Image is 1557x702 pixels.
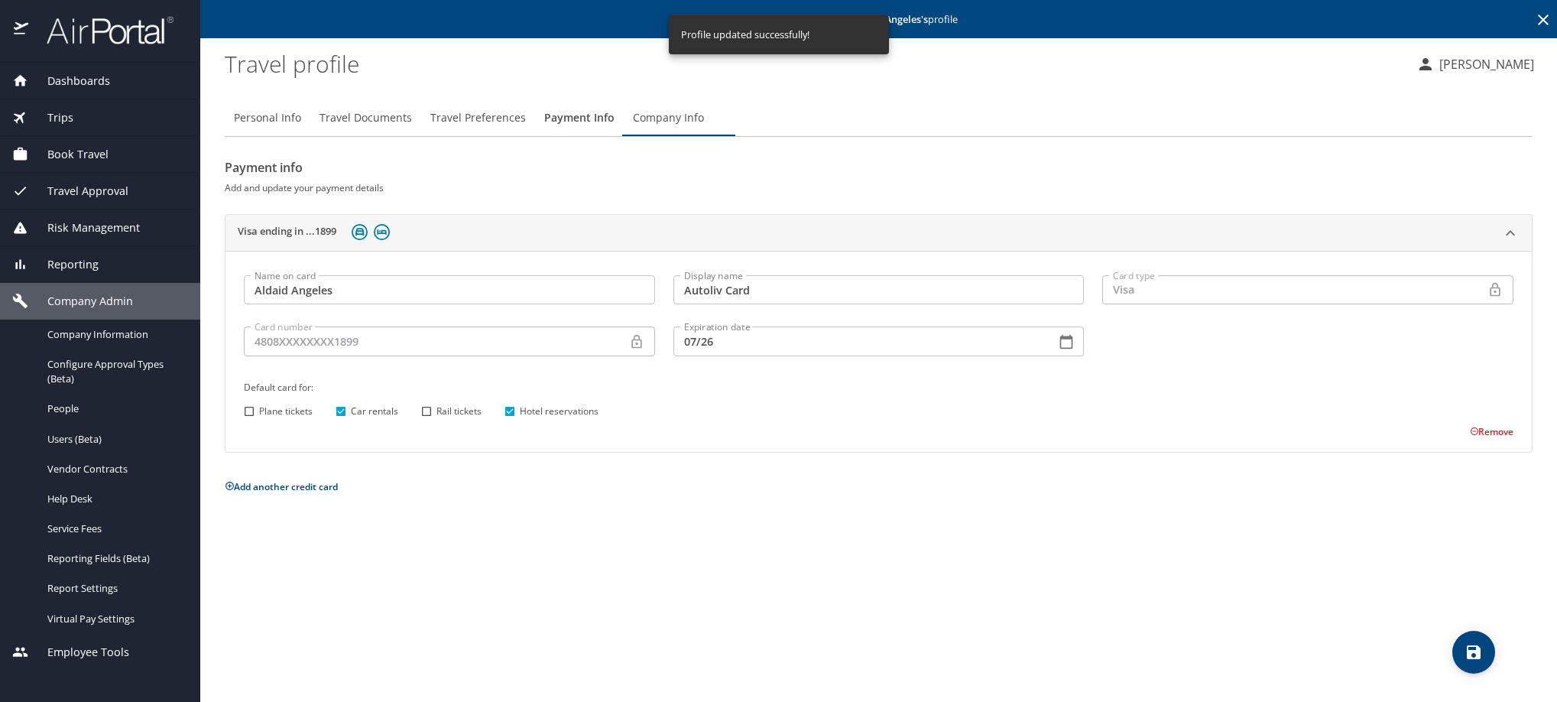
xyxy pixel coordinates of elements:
span: People [47,401,182,416]
span: Car rentals [351,405,398,418]
h2: Payment info [225,155,1533,180]
button: Add another credit card [225,480,338,493]
span: Company Info [633,109,704,128]
h6: Add and update your payment details [225,180,1533,196]
span: Travel Approval [28,183,128,200]
span: Company Admin [28,293,133,310]
div: Profile updated successfully! [681,20,809,50]
span: Help Desk [47,492,182,506]
img: hotel [374,224,390,240]
span: Rail tickets [436,405,482,418]
h1: Travel profile [225,40,1404,87]
p: Editing profile [205,15,1552,24]
input: MM/YY [673,327,1044,356]
h6: Default card for: [244,379,1513,395]
span: Company Information [47,327,182,342]
span: Payment Info [544,109,615,128]
span: Travel Documents [320,109,412,128]
button: save [1452,631,1495,674]
span: Personal Info [234,109,301,128]
img: car [352,224,368,240]
button: [PERSON_NAME] [1410,50,1540,78]
input: Ex. My corporate card [673,275,1085,304]
div: Visa [1102,275,1487,304]
span: Virtual Pay Settings [47,612,182,626]
span: Reporting Fields (Beta) [47,551,182,566]
span: Employee Tools [28,644,129,661]
span: Dashboards [28,73,110,89]
span: Service Fees [47,522,182,536]
span: Plane tickets [259,405,313,418]
span: Hotel reservations [520,405,598,418]
div: Visa ending in ...1899 [225,251,1532,451]
span: Configure Approval Types (Beta) [47,357,182,386]
span: Vendor Contracts [47,462,182,476]
span: Trips [28,109,73,126]
p: [PERSON_NAME] [1435,55,1534,73]
button: Remove [1470,425,1513,438]
img: icon-airportal.png [14,15,30,45]
div: Visa ending in ...1899 [225,215,1532,252]
span: Report Settings [47,581,182,596]
span: Book Travel [28,146,109,163]
div: Profile [225,99,1533,136]
span: Risk Management [28,219,140,236]
img: airportal-logo.png [30,15,174,45]
span: Users (Beta) [47,432,182,447]
span: Travel Preferences [430,109,526,128]
span: Reporting [28,256,99,273]
h2: Visa ending in ...1899 [238,224,336,242]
